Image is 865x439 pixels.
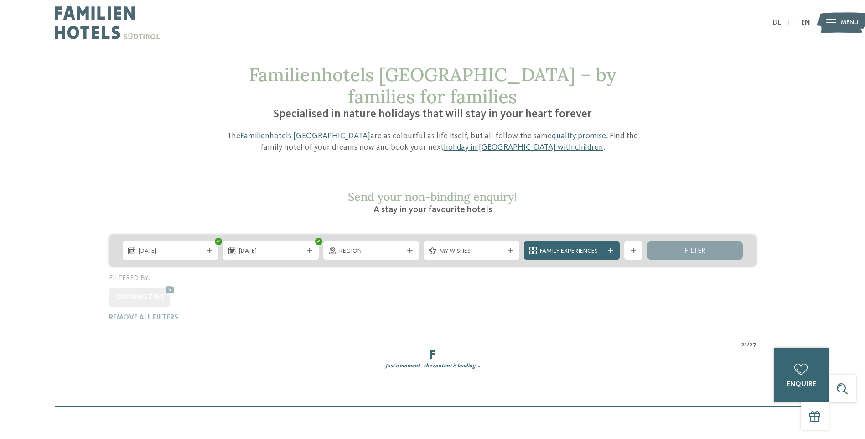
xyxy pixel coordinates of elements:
[772,19,781,26] a: DE
[102,362,763,370] div: Just a moment - the content is loading …
[801,19,810,26] a: EN
[747,340,750,350] span: /
[774,348,829,402] a: enquire
[787,381,816,388] span: enquire
[249,63,616,108] span: Familienhotels [GEOGRAPHIC_DATA] – by families for families
[552,132,606,140] a: quality promise
[440,247,503,256] span: My wishes
[444,143,603,152] a: holiday in [GEOGRAPHIC_DATA] with children
[216,131,649,153] p: The are as colourful as life itself, but all follow the same . Find the family hotel of your drea...
[348,189,517,204] span: Send your non-binding enquiry!
[741,340,747,350] span: 21
[540,247,604,256] span: Family Experiences
[240,132,370,140] a: Familienhotels [GEOGRAPHIC_DATA]
[339,247,403,256] span: Region
[750,340,756,350] span: 27
[274,109,592,120] span: Specialised in nature holidays that will stay in your heart forever
[788,19,794,26] a: IT
[841,18,859,27] span: Menu
[239,247,303,256] span: [DATE]
[139,247,202,256] span: [DATE]
[373,205,492,214] span: A stay in your favourite hotels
